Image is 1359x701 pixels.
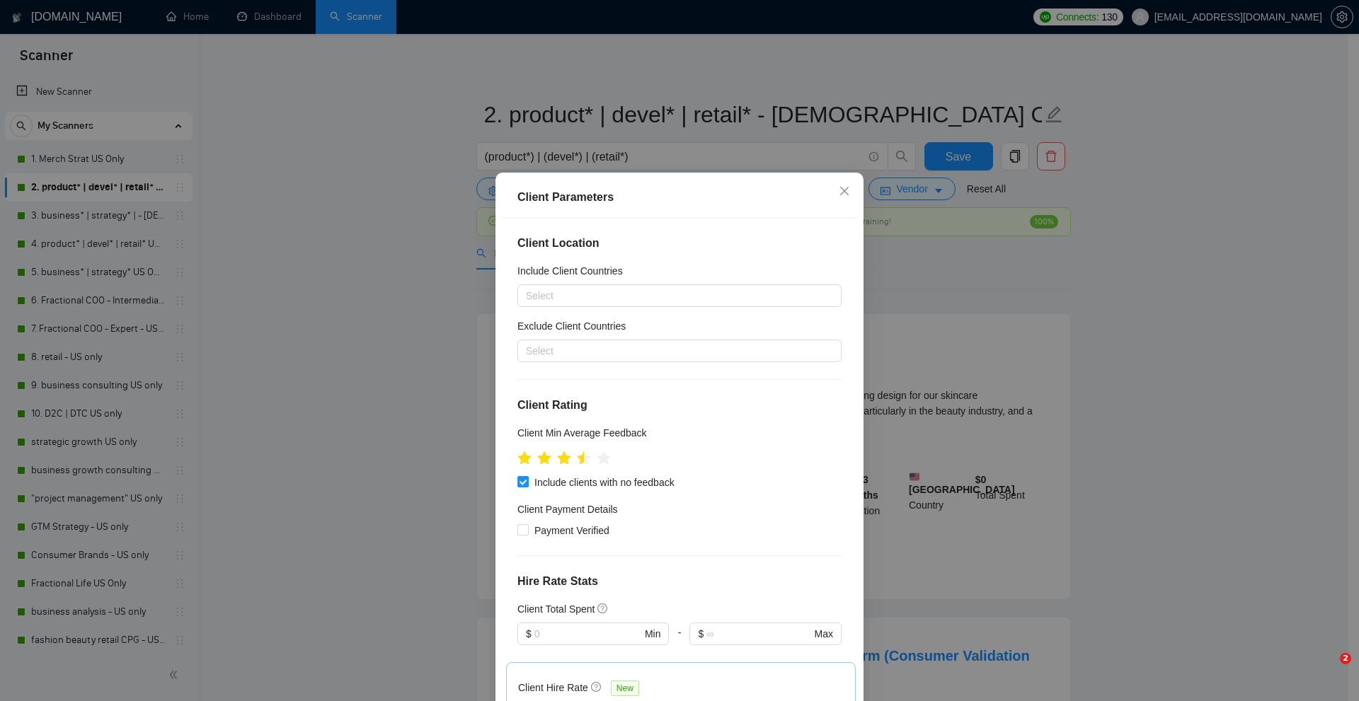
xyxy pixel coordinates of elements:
span: Payment Verified [529,523,615,538]
span: star [597,451,611,465]
h4: Client Rating [517,397,842,414]
div: - [669,622,689,662]
h5: Client Min Average Feedback [517,425,647,441]
button: Close [825,173,864,211]
span: star [577,451,591,465]
span: close [839,185,850,197]
span: Max [815,626,833,642]
h5: Exclude Client Countries [517,318,626,334]
span: question-circle [597,603,609,614]
span: $ [526,626,532,642]
input: 0 [534,626,642,642]
span: Min [645,626,661,642]
span: 2 [1340,653,1351,664]
span: star [537,451,551,465]
h5: Client Hire Rate [518,680,588,695]
span: Include clients with no feedback [529,475,680,490]
iframe: Intercom live chat [1311,653,1345,687]
span: question-circle [591,681,602,693]
h4: Client Location [517,235,842,252]
h5: Include Client Countries [517,263,623,279]
h5: Client Total Spent [517,601,595,617]
span: star [517,451,532,465]
h4: Hire Rate Stats [517,573,842,590]
span: New [611,680,639,696]
span: star [557,451,571,465]
h4: Client Payment Details [517,502,618,517]
input: ∞ [706,626,811,642]
span: $ [698,626,704,642]
div: Client Parameters [517,189,842,206]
